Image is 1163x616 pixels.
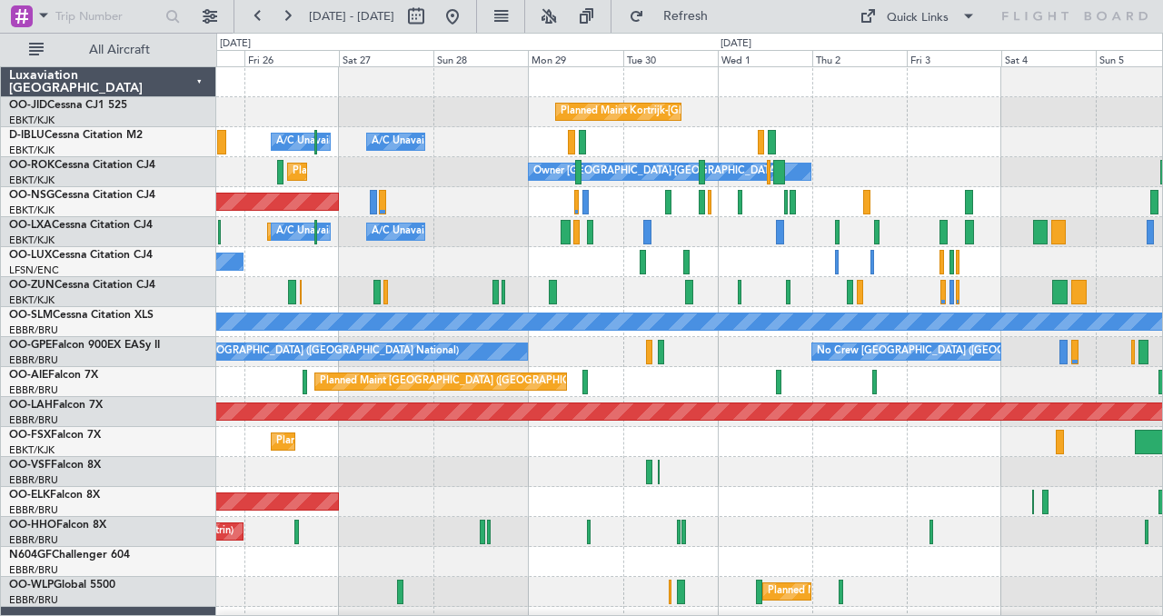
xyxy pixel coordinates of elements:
[9,280,55,291] span: OO-ZUN
[621,2,730,31] button: Refresh
[768,578,899,605] div: Planned Maint Milan (Linate)
[9,400,103,411] a: OO-LAHFalcon 7X
[9,503,58,517] a: EBBR/BRU
[9,473,58,487] a: EBBR/BRU
[293,158,504,185] div: Planned Maint Kortrijk-[GEOGRAPHIC_DATA]
[9,310,154,321] a: OO-SLMCessna Citation XLS
[9,250,52,261] span: OO-LUX
[9,413,58,427] a: EBBR/BRU
[9,460,101,471] a: OO-VSFFalcon 8X
[9,520,106,531] a: OO-HHOFalcon 8X
[9,340,160,351] a: OO-GPEFalcon 900EX EASy II
[561,98,772,125] div: Planned Maint Kortrijk-[GEOGRAPHIC_DATA]
[9,340,52,351] span: OO-GPE
[372,128,661,155] div: A/C Unavailable [GEOGRAPHIC_DATA]-[GEOGRAPHIC_DATA]
[528,50,622,66] div: Mon 29
[623,50,718,66] div: Tue 30
[9,160,155,171] a: OO-ROKCessna Citation CJ4
[9,204,55,217] a: EBKT/KJK
[9,190,55,201] span: OO-NSG
[339,50,433,66] div: Sat 27
[9,174,55,187] a: EBKT/KJK
[9,144,55,157] a: EBKT/KJK
[9,430,51,441] span: OO-FSX
[9,100,47,111] span: OO-JID
[220,36,251,52] div: [DATE]
[9,310,53,321] span: OO-SLM
[9,563,58,577] a: EBBR/BRU
[55,3,160,30] input: Trip Number
[9,490,50,501] span: OO-ELK
[9,533,58,547] a: EBBR/BRU
[9,220,153,231] a: OO-LXACessna Citation CJ4
[276,218,614,245] div: A/C Unavailable [GEOGRAPHIC_DATA] ([GEOGRAPHIC_DATA] National)
[9,353,58,367] a: EBBR/BRU
[320,368,606,395] div: Planned Maint [GEOGRAPHIC_DATA] ([GEOGRAPHIC_DATA])
[47,44,192,56] span: All Aircraft
[648,10,724,23] span: Refresh
[20,35,197,65] button: All Aircraft
[9,233,55,247] a: EBKT/KJK
[9,293,55,307] a: EBKT/KJK
[887,9,949,27] div: Quick Links
[9,263,59,277] a: LFSN/ENC
[1001,50,1096,66] div: Sat 4
[9,383,58,397] a: EBBR/BRU
[9,370,98,381] a: OO-AIEFalcon 7X
[9,190,155,201] a: OO-NSGCessna Citation CJ4
[9,550,52,561] span: N604GF
[9,160,55,171] span: OO-ROK
[9,490,100,501] a: OO-ELKFalcon 8X
[907,50,1001,66] div: Fri 3
[9,400,53,411] span: OO-LAH
[9,250,153,261] a: OO-LUXCessna Citation CJ4
[244,50,339,66] div: Fri 26
[812,50,907,66] div: Thu 2
[9,130,45,141] span: D-IBLU
[9,443,55,457] a: EBKT/KJK
[9,550,130,561] a: N604GFChallenger 604
[9,520,56,531] span: OO-HHO
[9,370,48,381] span: OO-AIE
[154,338,459,365] div: No Crew [GEOGRAPHIC_DATA] ([GEOGRAPHIC_DATA] National)
[372,218,447,245] div: A/C Unavailable
[9,580,115,591] a: OO-WLPGlobal 5500
[9,593,58,607] a: EBBR/BRU
[817,338,1121,365] div: No Crew [GEOGRAPHIC_DATA] ([GEOGRAPHIC_DATA] National)
[9,220,52,231] span: OO-LXA
[9,580,54,591] span: OO-WLP
[9,460,51,471] span: OO-VSF
[9,114,55,127] a: EBKT/KJK
[721,36,751,52] div: [DATE]
[533,158,779,185] div: Owner [GEOGRAPHIC_DATA]-[GEOGRAPHIC_DATA]
[433,50,528,66] div: Sun 28
[9,280,155,291] a: OO-ZUNCessna Citation CJ4
[9,430,101,441] a: OO-FSXFalcon 7X
[718,50,812,66] div: Wed 1
[276,428,488,455] div: Planned Maint Kortrijk-[GEOGRAPHIC_DATA]
[309,8,394,25] span: [DATE] - [DATE]
[276,128,614,155] div: A/C Unavailable [GEOGRAPHIC_DATA] ([GEOGRAPHIC_DATA] National)
[9,100,127,111] a: OO-JIDCessna CJ1 525
[9,323,58,337] a: EBBR/BRU
[850,2,985,31] button: Quick Links
[9,130,143,141] a: D-IBLUCessna Citation M2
